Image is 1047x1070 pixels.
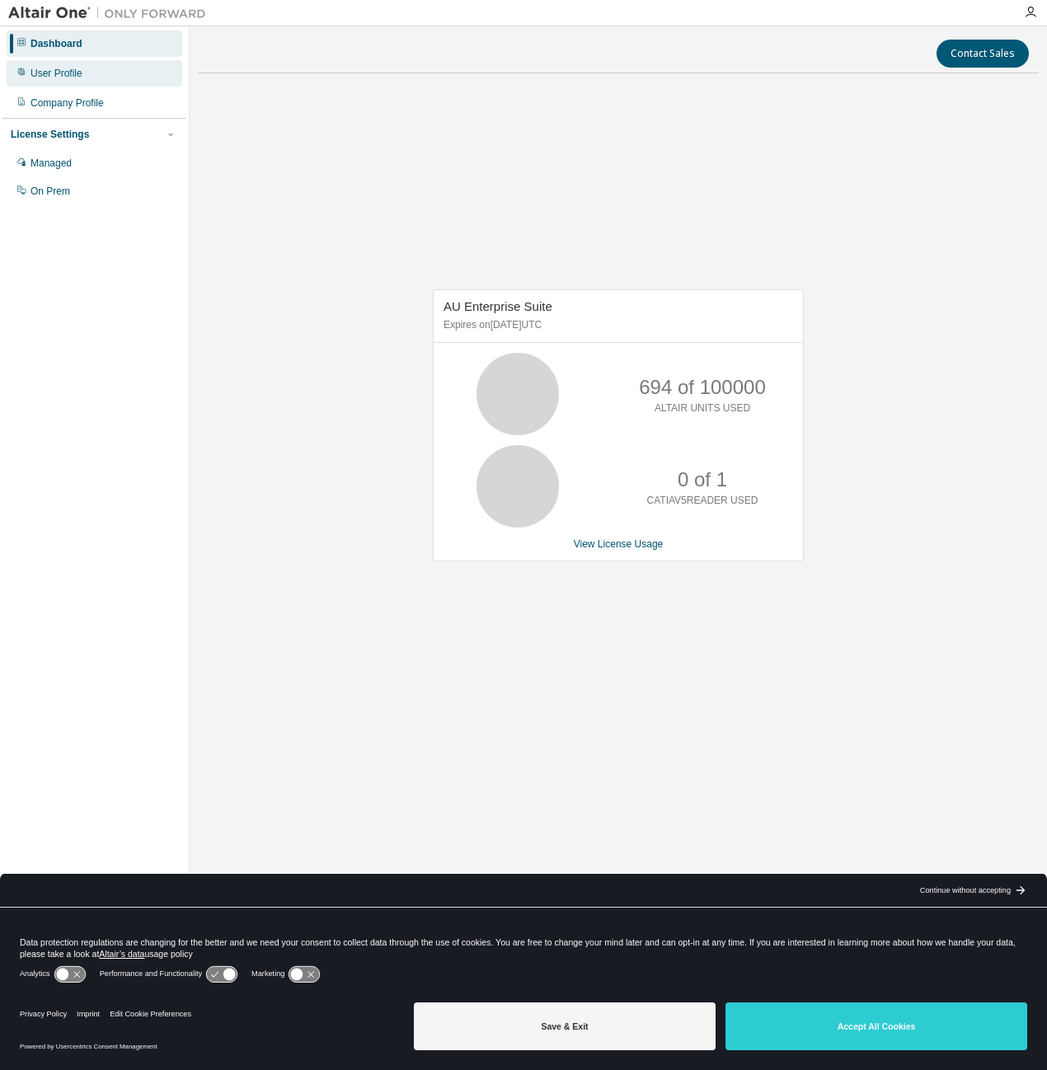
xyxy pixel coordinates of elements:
[937,40,1029,68] button: Contact Sales
[678,466,727,494] p: 0 of 1
[31,185,70,198] div: On Prem
[444,299,552,313] span: AU Enterprise Suite
[31,67,82,80] div: User Profile
[655,401,750,415] p: ALTAIR UNITS USED
[8,5,214,21] img: Altair One
[31,37,82,50] div: Dashboard
[574,538,664,550] a: View License Usage
[444,318,789,332] p: Expires on [DATE] UTC
[639,373,765,401] p: 694 of 100000
[31,96,104,110] div: Company Profile
[31,157,72,170] div: Managed
[11,128,89,141] div: License Settings
[647,494,758,508] p: CATIAV5READER USED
